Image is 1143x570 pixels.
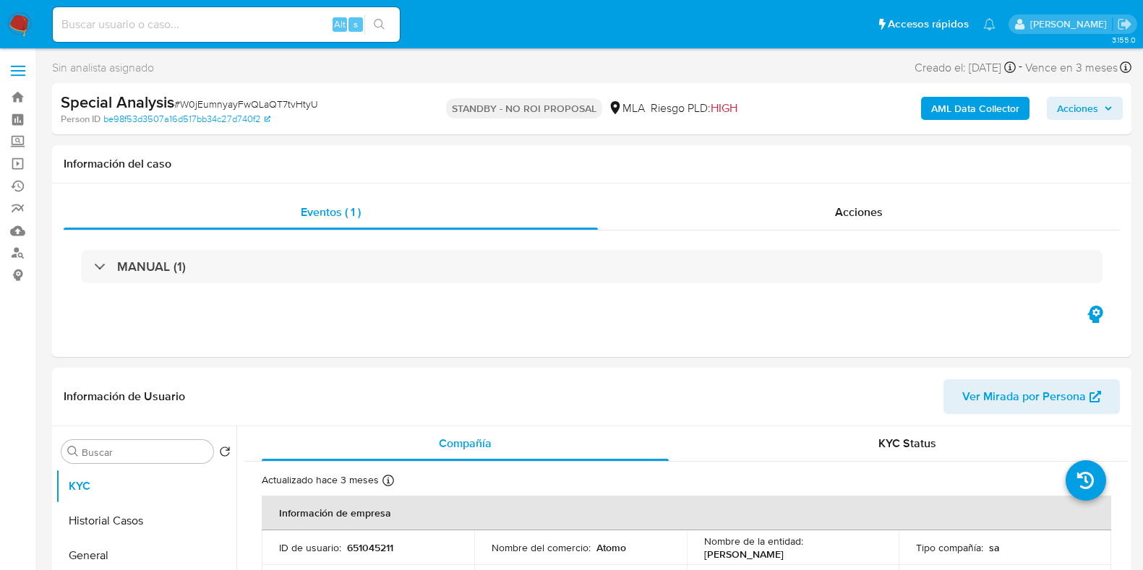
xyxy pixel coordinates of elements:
[56,504,236,538] button: Historial Casos
[262,473,379,487] p: Actualizado hace 3 meses
[1019,58,1022,77] span: -
[916,541,983,554] p: Tipo compañía :
[915,58,1016,77] div: Creado el: [DATE]
[279,541,341,554] p: ID de usuario :
[446,98,602,118] p: STANDBY - NO ROI PROPOSAL
[888,17,969,32] span: Accesos rápidos
[962,379,1086,414] span: Ver Mirada por Persona
[1047,97,1123,120] button: Acciones
[1025,60,1118,76] span: Vence en 3 meses
[53,15,400,34] input: Buscar usuario o caso...
[334,17,346,31] span: Alt
[52,60,154,76] span: Sin analista asignado
[704,548,784,561] p: [PERSON_NAME]
[81,250,1103,283] div: MANUAL (1)
[301,204,361,220] span: Eventos ( 1 )
[704,535,803,548] p: Nombre de la entidad :
[67,446,79,457] button: Buscar
[878,435,936,452] span: KYC Status
[651,100,737,116] span: Riesgo PLD:
[989,541,1000,554] p: sa
[983,18,996,30] a: Notificaciones
[835,204,883,220] span: Acciones
[82,446,207,459] input: Buscar
[64,389,185,404] h1: Información de Usuario
[943,379,1120,414] button: Ver Mirada por Persona
[921,97,1029,120] button: AML Data Collector
[931,97,1019,120] b: AML Data Collector
[174,97,318,111] span: # W0jEumnyayFwQLaQT7tvHtyU
[1057,97,1098,120] span: Acciones
[711,100,737,116] span: HIGH
[262,496,1111,530] th: Información de empresa
[1030,17,1112,31] p: florencia.lera@mercadolibre.com
[492,541,591,554] p: Nombre del comercio :
[596,541,626,554] p: Atomo
[364,14,394,35] button: search-icon
[117,259,186,275] h3: MANUAL (1)
[61,90,174,113] b: Special Analysis
[56,469,236,504] button: KYC
[347,541,393,554] p: 651045211
[103,113,270,126] a: be98f53d3507a16d517bb34c27d740f2
[1117,17,1132,32] a: Salir
[61,113,100,126] b: Person ID
[219,446,231,462] button: Volver al orden por defecto
[608,100,645,116] div: MLA
[354,17,358,31] span: s
[439,435,492,452] span: Compañía
[64,157,1120,171] h1: Información del caso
